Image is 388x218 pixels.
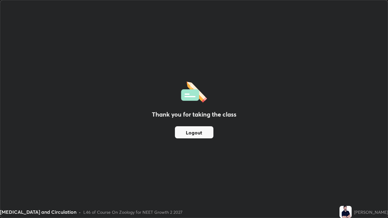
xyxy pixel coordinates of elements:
div: L46 of Course On Zoology for NEET Growth 2 2027 [83,209,182,215]
button: Logout [175,126,213,138]
h2: Thank you for taking the class [152,110,236,119]
img: offlineFeedback.1438e8b3.svg [181,80,207,103]
div: [PERSON_NAME] [354,209,388,215]
img: 7e9519aaa40c478c8e433eec809aff1a.jpg [339,206,352,218]
div: • [79,209,81,215]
